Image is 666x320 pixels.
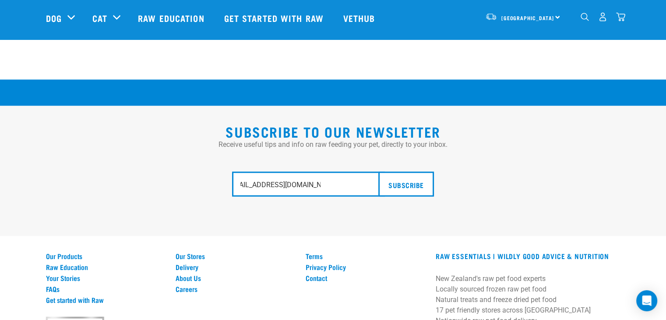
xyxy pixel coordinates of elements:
a: Our Stores [176,252,295,260]
a: Your Stories [46,274,166,281]
a: Contact [306,274,425,281]
img: home-icon-1@2x.png [581,13,589,21]
a: Dog [46,11,62,25]
a: Raw Education [46,263,166,270]
input: Subscribe [378,171,433,197]
img: van-moving.png [485,13,497,21]
a: Get started with Raw [215,0,335,36]
img: user.png [598,12,607,21]
a: Get started with Raw [46,295,166,303]
a: Vethub [335,0,386,36]
p: Receive useful tips and info on raw feeding your pet, directly to your inbox. [46,139,620,149]
a: Privacy Policy [306,263,425,270]
a: Delivery [176,263,295,270]
a: Careers [176,284,295,292]
input: Your Email [232,171,385,197]
a: FAQs [46,284,166,292]
span: [GEOGRAPHIC_DATA] [501,16,554,19]
a: Cat [92,11,107,25]
a: Terms [306,252,425,260]
div: Open Intercom Messenger [636,290,657,311]
a: Our Products [46,252,166,260]
a: About Us [176,274,295,281]
a: Raw Education [129,0,215,36]
h3: RAW ESSENTIALS | Wildly Good Advice & Nutrition [436,252,620,260]
h2: Subscribe to our Newsletter [46,123,620,139]
img: home-icon@2x.png [616,12,625,21]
